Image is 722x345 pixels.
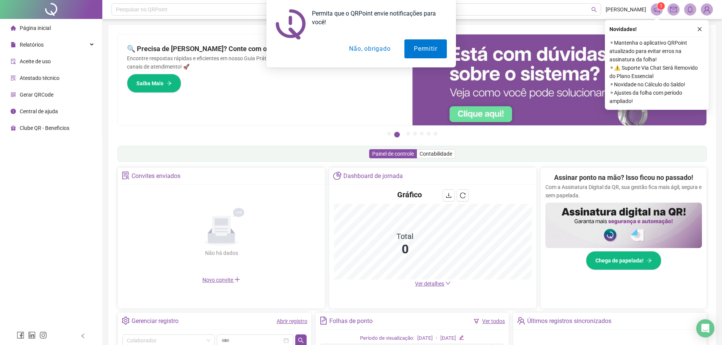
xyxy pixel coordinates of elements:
button: 1 [387,132,391,136]
span: arrow-right [647,258,652,263]
span: left [80,333,86,339]
button: Chega de papelada! [586,251,661,270]
div: Permita que o QRPoint envie notificações para você! [306,9,447,27]
button: 2 [394,132,400,137]
span: gift [11,125,16,131]
span: plus [234,276,240,283]
span: Central de ajuda [20,108,58,114]
span: edit [459,335,464,340]
span: ⚬ Novidade no Cálculo do Saldo! [609,80,704,89]
span: Painel de controle [372,151,414,157]
button: 4 [413,132,417,136]
span: Contabilidade [420,151,452,157]
span: instagram [39,331,47,339]
img: banner%2F02c71560-61a6-44d4-94b9-c8ab97240462.png [545,203,702,248]
span: solution [11,75,16,81]
button: Saiba Mais [127,74,181,93]
div: Dashboard de jornada [343,170,403,183]
div: [DATE] [440,334,456,342]
span: search [298,337,304,343]
span: Atestado técnico [20,75,60,81]
span: solution [122,172,130,180]
span: team [517,317,525,325]
a: Ver todos [482,318,505,324]
span: arrow-right [166,81,172,86]
div: Período de visualização: [360,334,414,342]
div: Gerenciar registro [132,315,179,328]
span: Saiba Mais [136,79,163,87]
span: qrcode [11,92,16,97]
span: down [445,281,451,286]
span: setting [122,317,130,325]
span: Chega de papelada! [595,256,644,265]
span: Novo convite [202,277,240,283]
img: banner%2F0cf4e1f0-cb71-40ef-aa93-44bd3d4ee559.png [412,34,707,125]
button: 7 [434,132,437,136]
span: Ver detalhes [415,281,444,287]
button: Permitir [404,39,446,58]
button: 3 [406,132,410,136]
span: reload [460,192,466,198]
h4: Gráfico [397,189,422,200]
h2: Assinar ponto na mão? Isso ficou no passado! [554,172,693,183]
span: filter [474,318,479,324]
span: ⚬ Ajustes da folha com período ampliado! [609,89,704,105]
div: - [436,334,437,342]
span: facebook [17,331,24,339]
span: file-text [319,317,327,325]
div: Convites enviados [132,170,180,183]
div: Open Intercom Messenger [696,319,714,337]
img: notification icon [276,9,306,39]
div: Folhas de ponto [329,315,373,328]
span: download [446,192,452,198]
a: Ver detalhes down [415,281,451,287]
button: 6 [427,132,431,136]
a: Abrir registro [277,318,307,324]
span: ⚬ ⚠️ Suporte Via Chat Será Removido do Plano Essencial [609,64,704,80]
button: Não, obrigado [340,39,400,58]
div: Não há dados [186,249,256,257]
div: Últimos registros sincronizados [527,315,611,328]
button: 5 [420,132,424,136]
span: Clube QR - Beneficios [20,125,69,131]
span: pie-chart [333,172,341,180]
span: Gerar QRCode [20,92,53,98]
span: linkedin [28,331,36,339]
p: Com a Assinatura Digital da QR, sua gestão fica mais ágil, segura e sem papelada. [545,183,702,200]
span: info-circle [11,109,16,114]
div: [DATE] [417,334,433,342]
